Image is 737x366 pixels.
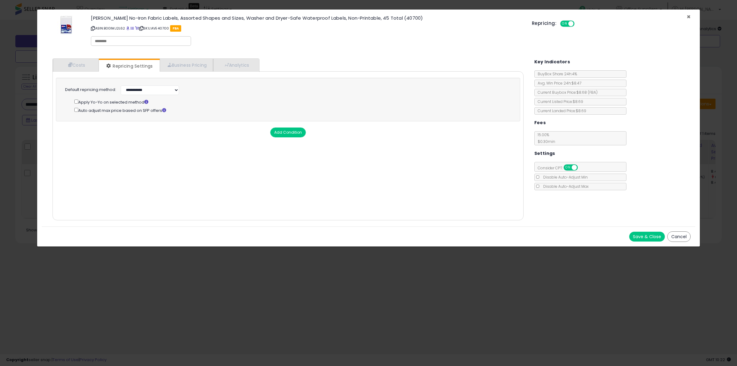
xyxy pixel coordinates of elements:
[629,232,665,242] button: Save & Close
[91,16,523,20] h3: [PERSON_NAME] No-Iron Fabric Labels, Assorted Shapes and Sizes, Washer and Dryer-Safe Waterproof ...
[91,23,523,33] p: ASIN: B00IMJ2L62 | SKU: AVE40700
[540,175,588,180] span: Disable Auto-Adjust Min
[535,165,586,171] span: Consider CPT:
[126,26,130,31] a: BuyBox page
[53,59,99,71] a: Costs
[535,99,583,104] span: Current Listed Price: $8.69
[535,90,598,95] span: Current Buybox Price:
[687,12,691,21] span: ×
[74,98,508,105] div: Apply Yo-Yo on selected method
[534,119,546,127] h5: Fees
[535,108,586,113] span: Current Landed Price: $8.69
[534,150,555,157] h5: Settings
[270,128,306,137] button: Add Condition
[535,81,581,86] span: Avg. Win Price 24h: $8.47
[535,71,577,77] span: BuyBox Share 24h: 4%
[534,58,570,66] h5: Key Indicators
[576,90,598,95] span: $8.68
[135,26,138,31] a: Your listing only
[588,90,598,95] span: ( FBA )
[574,21,583,26] span: OFF
[99,60,159,72] a: Repricing Settings
[74,107,508,113] div: Auto adjust max price based on SFP offers
[535,139,555,144] span: $0.30 min
[577,165,587,170] span: OFF
[535,132,555,144] span: 15.00 %
[213,59,259,71] a: Analytics
[57,16,76,34] img: 4134B0nQXkL._SL60_.jpg
[65,87,116,93] label: Default repricing method:
[131,26,134,31] a: All offer listings
[667,231,691,242] button: Cancel
[170,25,181,32] span: FBA
[160,59,213,71] a: Business Pricing
[561,21,568,26] span: ON
[564,165,572,170] span: ON
[540,184,589,189] span: Disable Auto-Adjust Max
[532,21,556,26] h5: Repricing:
